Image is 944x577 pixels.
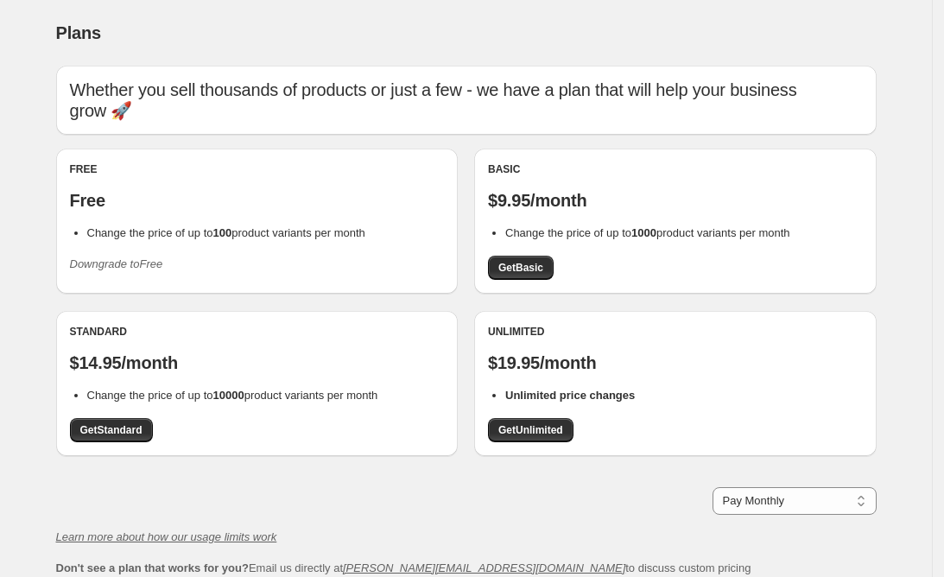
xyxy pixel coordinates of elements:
[505,389,635,402] b: Unlimited price changes
[70,257,163,270] i: Downgrade to Free
[343,561,625,574] a: [PERSON_NAME][EMAIL_ADDRESS][DOMAIN_NAME]
[56,23,101,42] span: Plans
[87,389,378,402] span: Change the price of up to product variants per month
[70,79,863,121] p: Whether you sell thousands of products or just a few - we have a plan that will help your busines...
[488,325,863,339] div: Unlimited
[488,418,573,442] a: GetUnlimited
[56,561,751,574] span: Email us directly at to discuss custom pricing
[488,352,863,373] p: $19.95/month
[631,226,656,239] b: 1000
[70,325,445,339] div: Standard
[70,162,445,176] div: Free
[87,226,365,239] span: Change the price of up to product variants per month
[213,226,232,239] b: 100
[56,561,249,574] b: Don't see a plan that works for you?
[70,190,445,211] p: Free
[213,389,244,402] b: 10000
[70,418,153,442] a: GetStandard
[70,352,445,373] p: $14.95/month
[498,423,563,437] span: Get Unlimited
[488,256,554,280] a: GetBasic
[56,530,277,543] a: Learn more about how our usage limits work
[488,190,863,211] p: $9.95/month
[505,226,790,239] span: Change the price of up to product variants per month
[80,423,143,437] span: Get Standard
[488,162,863,176] div: Basic
[498,261,543,275] span: Get Basic
[60,250,174,278] button: Downgrade toFree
